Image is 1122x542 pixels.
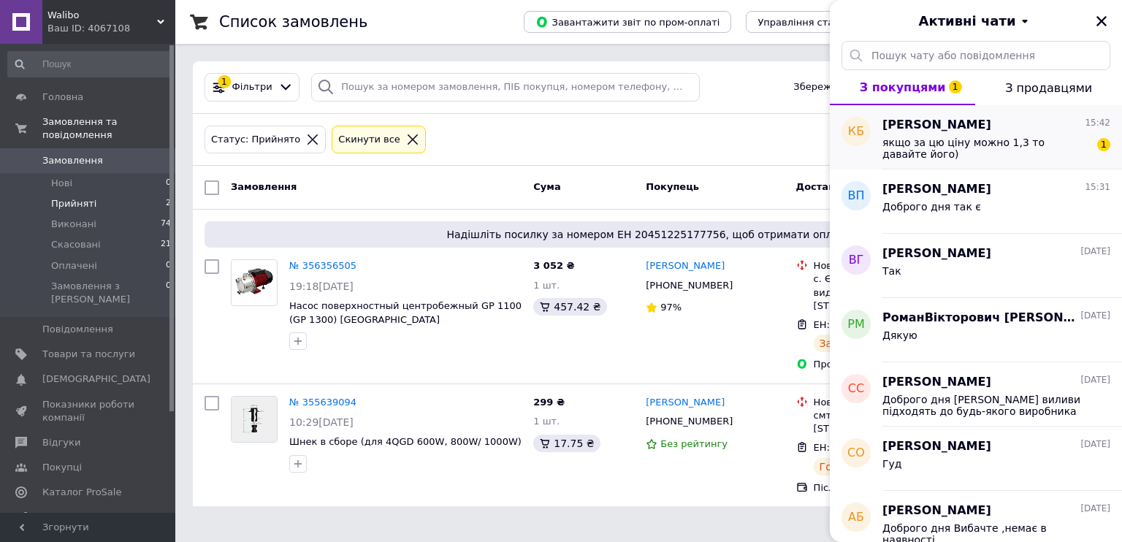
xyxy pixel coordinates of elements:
span: [DATE] [1080,310,1110,322]
span: [PERSON_NAME] [882,503,991,519]
div: Післяплата [814,481,964,495]
div: с. Єрчики, Пункт приймання-видачі (до 30 кг): вул. [STREET_ADDRESS] [814,272,964,313]
span: [DATE] [1080,374,1110,386]
span: АБ [848,509,864,526]
span: Відгуки [42,436,80,449]
div: Заплановано [814,335,896,352]
span: 19:18[DATE] [289,280,354,292]
span: Завантажити звіт по пром-оплаті [535,15,720,28]
span: Повідомлення [42,323,113,336]
span: Аналітика [42,511,93,524]
span: 74 [161,218,171,231]
button: СС[PERSON_NAME][DATE]Доброго дня [PERSON_NAME] виливи підходять до будь-якого виробника Саме по в... [830,362,1122,427]
span: РоманВікторович [PERSON_NAME] [882,310,1077,327]
button: Закрити [1093,12,1110,30]
span: ЕН: 20451225177756 [814,319,917,330]
span: 15:42 [1085,117,1110,129]
input: Пошук [7,51,172,77]
span: Покупець [646,181,699,192]
span: З покупцями [860,80,946,94]
span: Дякую [882,329,917,341]
div: 457.42 ₴ [533,298,606,316]
span: Активні чати [918,12,1015,31]
div: [PHONE_NUMBER] [643,412,736,431]
span: Виконані [51,218,96,231]
span: ЕН: 20451219063458 [814,442,917,453]
span: 97% [660,302,682,313]
div: 17.75 ₴ [533,435,600,452]
span: Показники роботи компанії [42,398,135,424]
span: 1 шт. [533,416,560,427]
span: Без рейтингу [660,438,728,449]
span: 21 [161,238,171,251]
span: [DEMOGRAPHIC_DATA] [42,373,150,386]
span: Покупці [42,461,82,474]
button: З продавцями [975,70,1122,105]
span: Товари та послуги [42,348,135,361]
a: Фото товару [231,396,278,443]
span: 15:31 [1085,181,1110,194]
span: З продавцями [1005,81,1092,95]
span: 299 ₴ [533,397,565,408]
span: якщо за цю ціну можно 1,3 то давайте його) [882,137,1090,160]
input: Пошук чату або повідомлення [841,41,1110,70]
button: З покупцями1 [830,70,975,105]
button: ВП[PERSON_NAME]15:31Доброго дня так є [830,169,1122,234]
span: РМ [847,316,864,333]
a: № 355639094 [289,397,356,408]
span: [PERSON_NAME] [882,117,991,134]
span: Насос поверхностный центробежный GP 1100 (GP 1300) [GEOGRAPHIC_DATA] ([GEOGRAPHIC_DATA]) [289,300,522,338]
span: Доброго дня так є [882,201,981,213]
span: 1 [1097,138,1110,151]
span: [DATE] [1080,438,1110,451]
span: Walibo [47,9,157,22]
a: № 356356505 [289,260,356,271]
a: Шнек в сборе (для 4QGD 600W, 800W/ 1000W) [289,436,522,447]
span: Прийняті [51,197,96,210]
div: Пром-оплата [814,358,964,371]
span: Доставка та оплата [796,181,904,192]
span: Гуд [882,458,902,470]
a: [PERSON_NAME] [646,259,725,273]
span: Каталог ProSale [42,486,121,499]
div: Нова Пошта [814,259,964,272]
span: Надішліть посилку за номером ЕН 20451225177756, щоб отримати оплату [210,227,1087,242]
span: ВП [847,188,864,205]
span: Головна [42,91,83,104]
span: Доброго дня [PERSON_NAME] виливи підходять до будь-якого виробника Саме по вашому я не можу сказа... [882,394,1090,417]
button: Активні чати [871,12,1081,31]
h1: Список замовлень [219,13,367,31]
span: 3 052 ₴ [533,260,574,271]
span: ВГ [849,252,864,269]
span: 0 [166,177,171,190]
div: Статус: Прийнято [208,132,303,148]
span: 10:29[DATE] [289,416,354,428]
div: 1 [218,75,231,88]
div: Нова Пошта [814,396,964,409]
span: [DATE] [1080,503,1110,515]
span: Замовлення [231,181,297,192]
input: Пошук за номером замовлення, ПІБ покупця, номером телефону, Email, номером накладної [311,73,700,102]
a: Фото товару [231,259,278,306]
span: КБ [848,123,864,140]
span: Замовлення та повідомлення [42,115,175,142]
span: Скасовані [51,238,101,251]
button: КБ[PERSON_NAME]15:42якщо за цю ціну можно 1,3 то давайте його)1 [830,105,1122,169]
span: СС [848,381,864,397]
img: Фото товару [232,397,277,442]
div: смт. [STREET_ADDRESS]: вул. [STREET_ADDRESS] [814,409,964,435]
div: Ваш ID: 4067108 [47,22,175,35]
span: [PERSON_NAME] [882,181,991,198]
span: Оплачені [51,259,97,272]
button: РМРоманВікторович [PERSON_NAME][DATE]Дякую [830,298,1122,362]
span: [PERSON_NAME] [882,438,991,455]
button: Управління статусами [746,11,881,33]
img: Фото товару [232,263,277,302]
span: Нові [51,177,72,190]
span: Так [882,265,901,277]
button: СО[PERSON_NAME][DATE]Гуд [830,427,1122,491]
span: Фільтри [232,80,272,94]
span: 1 шт. [533,280,560,291]
span: [PERSON_NAME] [882,245,991,262]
